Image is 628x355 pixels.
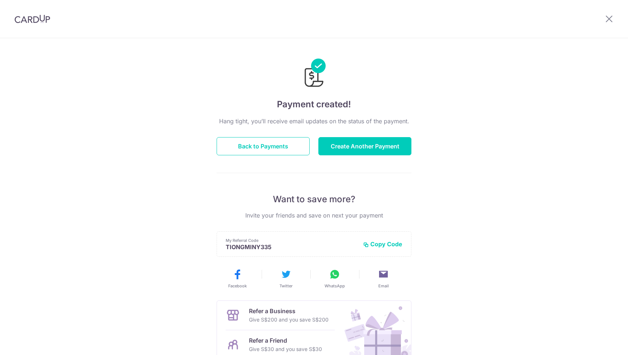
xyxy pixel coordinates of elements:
[216,268,259,289] button: Facebook
[249,336,322,345] p: Refer a Friend
[217,117,411,125] p: Hang tight, you’ll receive email updates on the status of the payment.
[378,283,389,289] span: Email
[217,194,411,205] p: Want to save more?
[228,283,247,289] span: Facebook
[249,307,329,315] p: Refer a Business
[226,238,357,243] p: My Referral Code
[318,137,411,155] button: Create Another Payment
[313,268,356,289] button: WhatsApp
[249,315,329,324] p: Give S$200 and you save S$200
[15,15,50,23] img: CardUp
[217,137,310,155] button: Back to Payments
[217,211,411,220] p: Invite your friends and save on next your payment
[325,283,345,289] span: WhatsApp
[279,283,293,289] span: Twitter
[249,345,322,354] p: Give S$30 and you save S$30
[362,268,405,289] button: Email
[302,59,326,89] img: Payments
[363,240,402,248] button: Copy Code
[226,243,357,251] p: TIONGMINY335
[217,98,411,111] h4: Payment created!
[265,268,307,289] button: Twitter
